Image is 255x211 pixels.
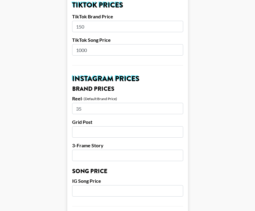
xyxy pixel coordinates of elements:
[72,75,183,82] h2: Instagram Prices
[72,142,183,148] label: 3-Frame Story
[72,86,183,92] h3: Brand Prices
[82,96,117,101] div: - (Default Brand Price)
[72,96,82,102] label: Reel
[72,178,183,184] label: IG Song Price
[72,168,183,174] h3: Song Price
[72,37,183,43] label: TikTok Song Price
[72,119,183,125] label: Grid Post
[72,2,183,9] h2: TikTok Prices
[72,14,183,20] label: TikTok Brand Price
